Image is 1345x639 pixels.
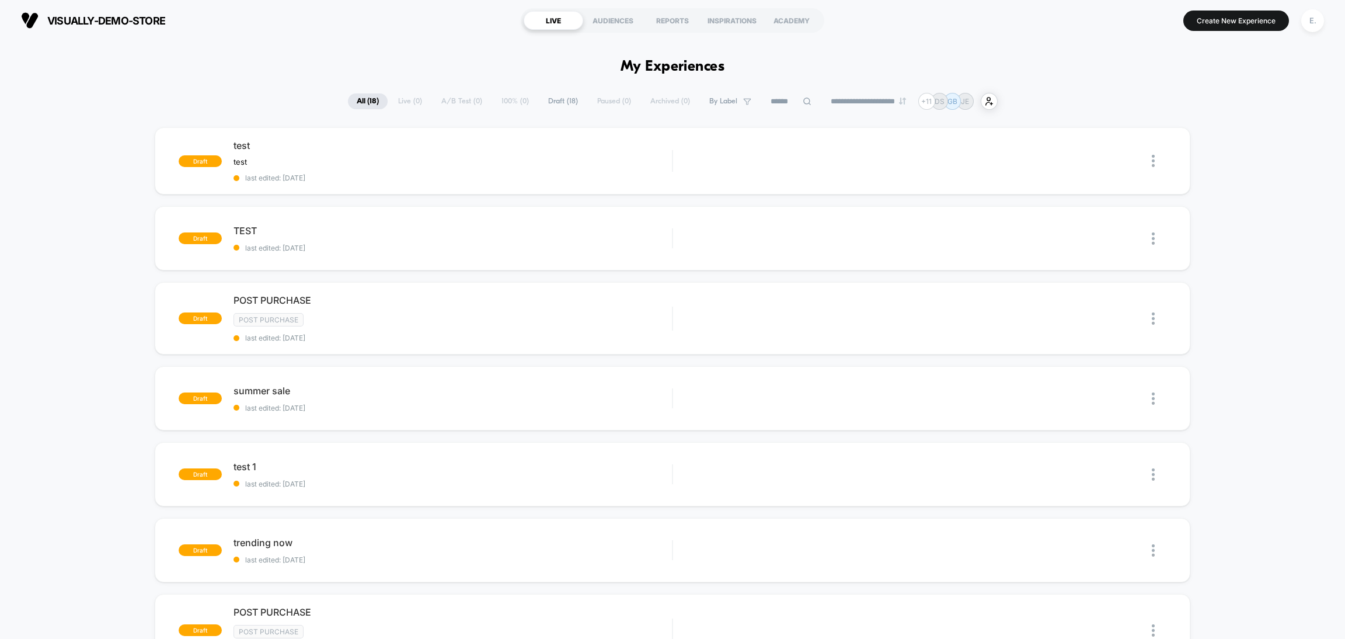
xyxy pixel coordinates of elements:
[47,15,165,27] span: visually-demo-store
[234,294,672,306] span: POST PURCHASE
[1183,11,1289,31] button: Create New Experience
[1152,232,1155,245] img: close
[18,11,169,30] button: visually-demo-store
[234,157,247,166] span: test
[702,11,762,30] div: INSPIRATIONS
[234,461,672,473] span: test 1
[1152,155,1155,167] img: close
[234,625,304,638] span: Post Purchase
[234,555,672,564] span: last edited: [DATE]
[947,97,957,106] p: GB
[179,312,222,324] span: draft
[234,537,672,548] span: trending now
[1152,544,1155,557] img: close
[1152,393,1155,405] img: close
[21,12,39,29] img: Visually logo
[234,313,304,327] span: Post Purchase
[234,244,672,252] span: last edited: [DATE]
[234,480,672,488] span: last edited: [DATE]
[762,11,821,30] div: ACADEMY
[935,97,945,106] p: DS
[1152,468,1155,481] img: close
[1301,9,1324,32] div: E.
[234,404,672,412] span: last edited: [DATE]
[348,93,388,109] span: All ( 18 )
[234,225,672,237] span: TEST
[899,98,906,105] img: end
[234,140,672,151] span: test
[179,624,222,636] span: draft
[1152,624,1155,637] img: close
[179,393,222,404] span: draft
[961,97,969,106] p: JE
[524,11,583,30] div: LIVE
[179,544,222,556] span: draft
[179,155,222,167] span: draft
[234,385,672,397] span: summer sale
[918,93,935,110] div: + 11
[234,606,672,618] span: POST PURCHASE
[1298,9,1327,33] button: E.
[234,173,672,182] span: last edited: [DATE]
[621,58,725,75] h1: My Experiences
[539,93,587,109] span: Draft ( 18 )
[179,232,222,244] span: draft
[709,97,737,106] span: By Label
[643,11,702,30] div: REPORTS
[179,468,222,480] span: draft
[234,334,672,342] span: last edited: [DATE]
[1152,312,1155,325] img: close
[583,11,643,30] div: AUDIENCES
